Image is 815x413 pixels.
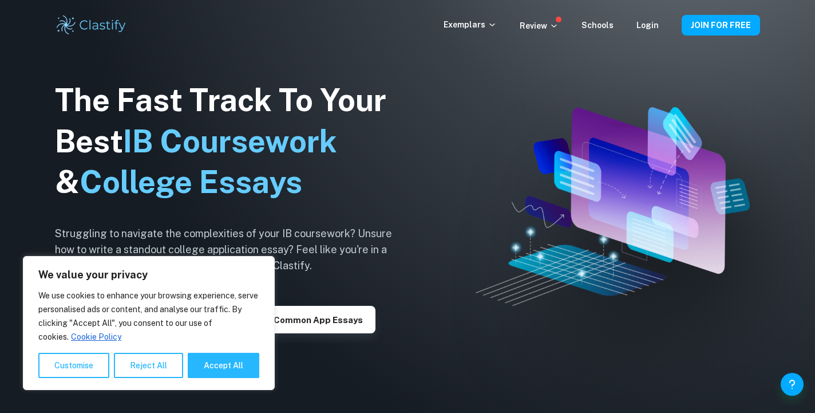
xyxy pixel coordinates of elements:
a: Schools [581,21,614,30]
h1: The Fast Track To Your Best & [55,80,410,203]
button: Reject All [114,353,183,378]
p: We use cookies to enhance your browsing experience, serve personalised ads or content, and analys... [38,289,259,344]
button: Customise [38,353,109,378]
p: Review [520,19,559,32]
button: Accept All [188,353,259,378]
img: Clastify logo [55,14,128,37]
img: Clastify hero [476,107,750,305]
a: Explore Common App essays [226,314,375,325]
p: We value your privacy [38,268,259,282]
div: We value your privacy [23,256,275,390]
h6: Struggling to navigate the complexities of your IB coursework? Unsure how to write a standout col... [55,226,410,274]
button: Explore Common App essays [226,306,375,333]
a: Cookie Policy [70,332,122,342]
button: Help and Feedback [781,373,804,396]
span: College Essays [80,164,302,200]
span: IB Coursework [123,123,337,159]
a: Login [636,21,659,30]
button: JOIN FOR FREE [682,15,760,36]
p: Exemplars [444,18,497,31]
